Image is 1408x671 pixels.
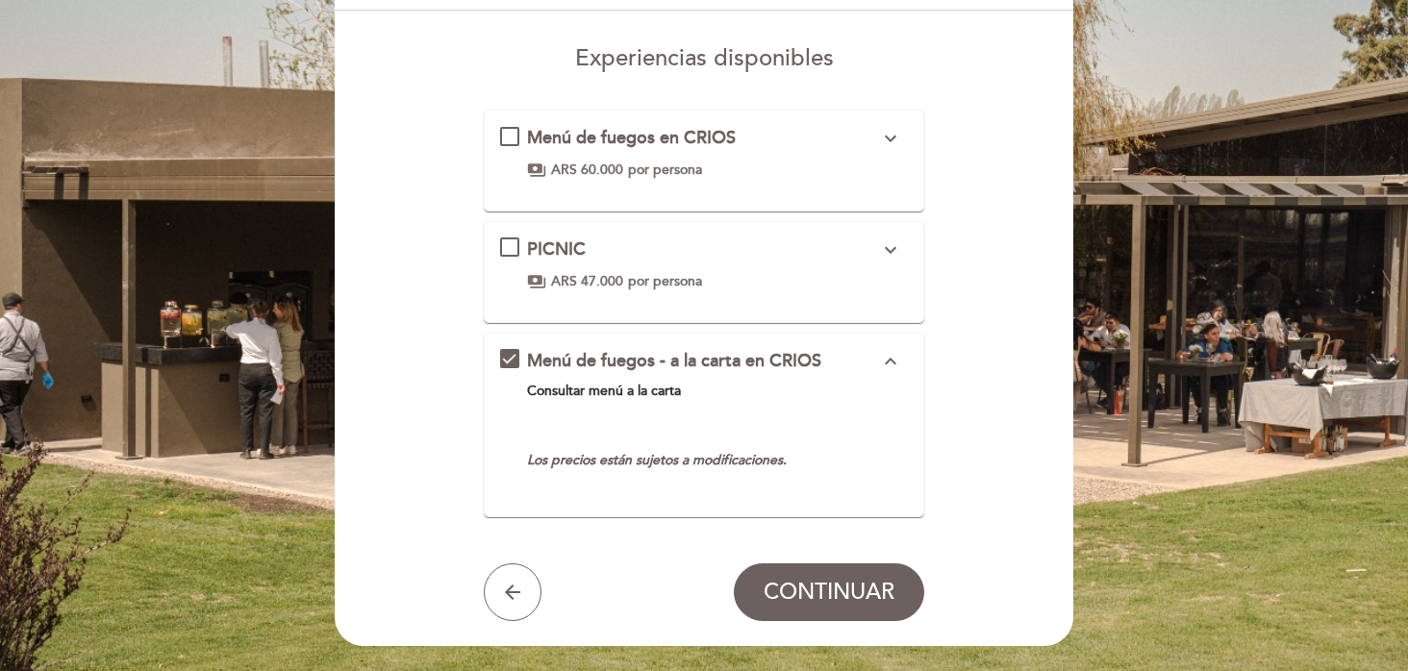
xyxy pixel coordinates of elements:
span: por persona [628,272,702,291]
i: arrow_back [501,581,524,604]
span: Experiencias disponibles [575,44,834,72]
strong: Consultar menú a la carta [527,383,681,399]
i: expand_more [879,127,902,150]
i: expand_less [879,350,902,373]
span: CONTINUAR [764,579,894,606]
em: Los precios están sujetos a modificaciones. [527,452,787,468]
button: expand_more [873,237,908,262]
span: Menú de fuegos - a la carta en CRIOS [527,350,821,371]
md-checkbox: Menú de fuegos - a la carta en CRIOS expand_more Consultar menú a la cartaLos precios están sujet... [500,349,909,485]
md-checkbox: Menú de fuegos en CRIOS expand_more Incluye:• Panera • Empanadas • Chorizo, morcilla,costillas, e... [500,126,909,180]
span: por persona [628,161,702,180]
button: expand_more [873,126,908,151]
span: PICNIC [527,238,586,260]
span: payments [527,161,546,180]
span: ARS 47.000 [551,272,623,291]
span: payments [527,272,546,291]
span: Menú de fuegos en CRIOS [527,127,736,148]
button: CONTINUAR [734,563,924,621]
button: arrow_back [484,563,541,621]
md-checkbox: PICNIC expand_more ENTRADA(elegir una opción)Dúo de empanadas:CarnePastelito de humitaPlatito del... [500,237,909,291]
i: expand_more [879,238,902,261]
button: expand_less [873,349,908,374]
span: ARS 60.000 [551,161,623,180]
